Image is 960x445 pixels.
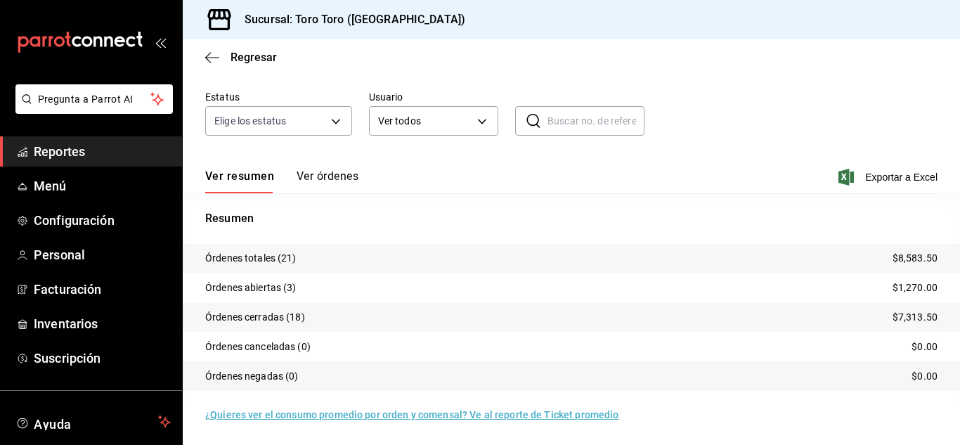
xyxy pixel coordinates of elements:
span: Ver todos [378,114,472,129]
a: Pregunta a Parrot AI [10,102,173,117]
p: $0.00 [912,369,938,384]
p: Órdenes cerradas (18) [205,310,305,325]
span: Facturación [34,280,171,299]
span: Regresar [231,51,277,64]
p: Resumen [205,210,938,227]
p: Órdenes abiertas (3) [205,280,297,295]
label: Estatus [205,92,352,102]
p: Órdenes totales (21) [205,251,297,266]
label: Usuario [369,92,498,102]
button: Exportar a Excel [841,169,938,186]
p: $0.00 [912,340,938,354]
button: Regresar [205,51,277,64]
div: navigation tabs [205,169,358,193]
p: $7,313.50 [893,310,938,325]
a: ¿Quieres ver el consumo promedio por orden y comensal? Ve al reporte de Ticket promedio [205,409,618,420]
span: Reportes [34,142,171,161]
p: $1,270.00 [893,280,938,295]
span: Elige los estatus [214,114,286,128]
button: Ver resumen [205,169,274,193]
span: Menú [34,176,171,195]
span: Ayuda [34,413,153,430]
input: Buscar no. de referencia [547,107,644,135]
p: $8,583.50 [893,251,938,266]
button: Ver órdenes [297,169,358,193]
button: Pregunta a Parrot AI [15,84,173,114]
span: Suscripción [34,349,171,368]
button: open_drawer_menu [155,37,166,48]
h3: Sucursal: Toro Toro ([GEOGRAPHIC_DATA]) [233,11,465,28]
p: Órdenes negadas (0) [205,369,299,384]
span: Inventarios [34,314,171,333]
span: Pregunta a Parrot AI [38,92,151,107]
span: Configuración [34,211,171,230]
p: Órdenes canceladas (0) [205,340,311,354]
span: Personal [34,245,171,264]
